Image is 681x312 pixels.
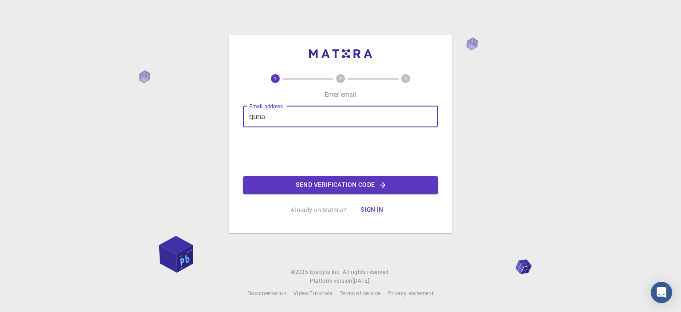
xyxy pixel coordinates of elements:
span: Privacy statement [387,289,434,296]
text: 2 [339,75,342,82]
text: 1 [274,75,277,82]
span: Documentation [247,289,286,296]
text: 3 [404,75,407,82]
iframe: reCAPTCHA [273,134,408,169]
a: Exabyte Inc. [310,268,341,276]
a: Privacy statement [387,289,434,298]
div: Open Intercom Messenger [651,282,672,303]
p: Enter email [325,90,357,99]
a: Documentation [247,289,286,298]
a: [DATE]. [352,276,371,285]
span: Platform version [310,276,352,285]
span: Exabyte Inc. [310,268,341,275]
p: Already on Mat3ra? [290,205,346,214]
button: Send verification code [243,176,438,194]
a: Terms of service [340,289,380,298]
span: All rights reserved. [343,268,390,276]
label: Email address [249,103,283,110]
a: Video Tutorials [294,289,333,298]
span: Video Tutorials [294,289,333,296]
button: Sign in [353,201,391,219]
span: © 2025 [291,268,309,276]
span: Terms of service [340,289,380,296]
span: [DATE] . [352,277,371,284]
